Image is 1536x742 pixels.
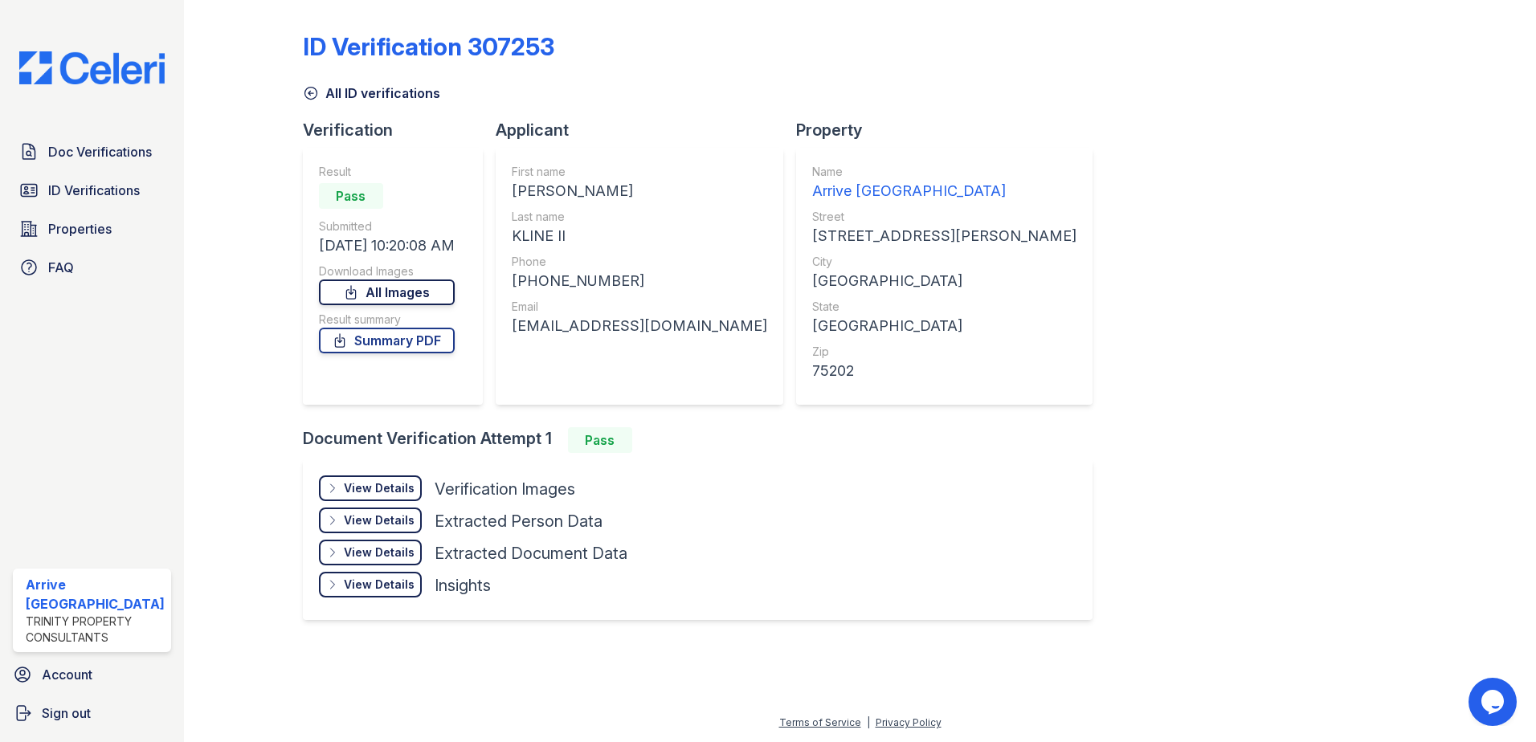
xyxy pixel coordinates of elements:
a: Summary PDF [319,328,455,353]
a: FAQ [13,251,171,283]
div: [GEOGRAPHIC_DATA] [812,270,1076,292]
span: Account [42,665,92,684]
div: Email [512,299,767,315]
div: Pass [568,427,632,453]
span: Sign out [42,703,91,723]
a: Sign out [6,697,178,729]
iframe: chat widget [1469,678,1520,726]
a: ID Verifications [13,174,171,206]
div: Street [812,209,1076,225]
div: View Details [344,512,415,528]
div: View Details [344,577,415,593]
div: Extracted Person Data [435,510,603,532]
div: Verification [303,119,496,141]
span: ID Verifications [48,181,140,200]
div: ID Verification 307253 [303,32,554,61]
a: Doc Verifications [13,136,171,168]
div: Arrive [GEOGRAPHIC_DATA] [812,180,1076,202]
div: Arrive [GEOGRAPHIC_DATA] [26,575,165,614]
a: Properties [13,213,171,245]
div: 75202 [812,360,1076,382]
div: Name [812,164,1076,180]
div: [GEOGRAPHIC_DATA] [812,315,1076,337]
div: Zip [812,344,1076,360]
a: All ID verifications [303,84,440,103]
span: FAQ [48,258,74,277]
div: Download Images [319,263,455,279]
div: Trinity Property Consultants [26,614,165,646]
a: All Images [319,279,455,305]
div: Result summary [319,312,455,328]
div: State [812,299,1076,315]
div: Document Verification Attempt 1 [303,427,1105,453]
img: CE_Logo_Blue-a8612792a0a2168367f1c8372b55b34899dd931a85d93a1a3d3e32e68fde9ad4.png [6,51,178,84]
div: [PHONE_NUMBER] [512,270,767,292]
div: Verification Images [435,478,575,500]
div: Phone [512,254,767,270]
div: Extracted Document Data [435,542,627,565]
div: [DATE] 10:20:08 AM [319,234,455,257]
span: Properties [48,219,112,238]
div: Pass [319,183,383,209]
div: KLINE II [512,225,767,247]
div: Submitted [319,218,455,234]
div: Last name [512,209,767,225]
span: Doc Verifications [48,142,152,161]
div: [EMAIL_ADDRESS][DOMAIN_NAME] [512,315,767,337]
div: View Details [344,480,415,496]
div: Property [796,119,1105,141]
div: Result [319,164,455,180]
div: City [812,254,1076,270]
div: [STREET_ADDRESS][PERSON_NAME] [812,225,1076,247]
div: Insights [435,574,491,597]
a: Account [6,658,178,691]
div: | [867,716,870,728]
a: Terms of Service [779,716,861,728]
div: [PERSON_NAME] [512,180,767,202]
div: First name [512,164,767,180]
div: View Details [344,544,415,561]
div: Applicant [496,119,796,141]
a: Privacy Policy [876,716,942,728]
a: Name Arrive [GEOGRAPHIC_DATA] [812,164,1076,202]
